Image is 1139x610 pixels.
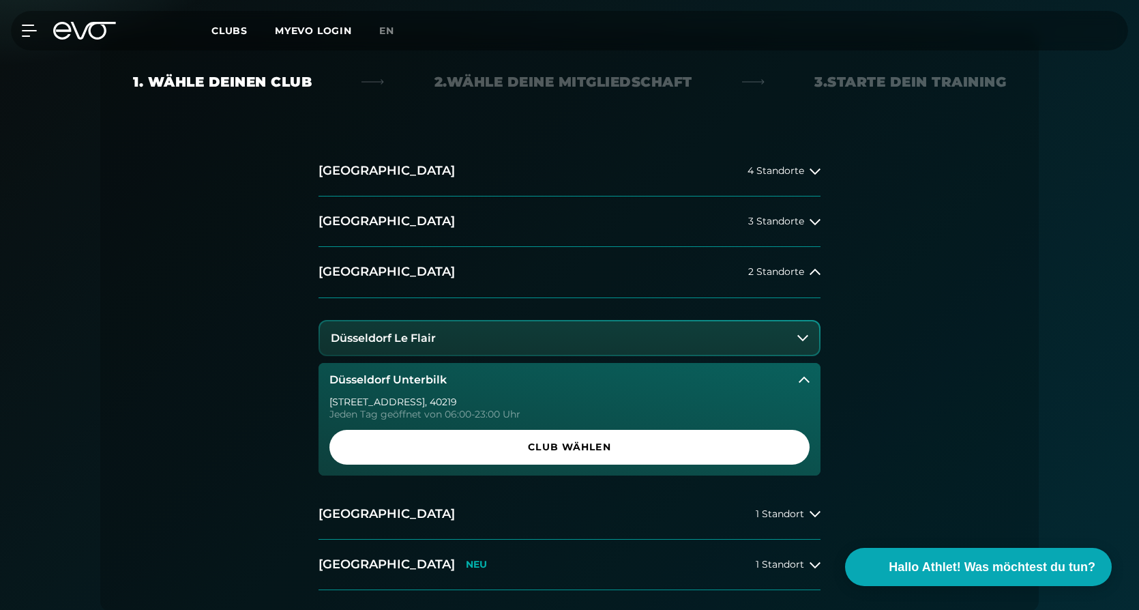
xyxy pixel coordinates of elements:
h2: [GEOGRAPHIC_DATA] [319,162,455,179]
div: 1. Wähle deinen Club [133,72,312,91]
span: Clubs [211,25,248,37]
button: Hallo Athlet! Was möchtest du tun? [845,548,1112,586]
h2: [GEOGRAPHIC_DATA] [319,213,455,230]
p: NEU [466,559,487,570]
h3: Düsseldorf Unterbilk [329,374,447,386]
a: Clubs [211,24,275,37]
span: 3 Standorte [748,216,804,227]
button: [GEOGRAPHIC_DATA]3 Standorte [319,197,820,247]
div: 3. Starte dein Training [814,72,1006,91]
button: [GEOGRAPHIC_DATA]4 Standorte [319,146,820,197]
h2: [GEOGRAPHIC_DATA] [319,506,455,523]
h2: [GEOGRAPHIC_DATA] [319,263,455,280]
div: [STREET_ADDRESS] , 40219 [329,397,810,407]
div: Jeden Tag geöffnet von 06:00-23:00 Uhr [329,409,810,419]
span: 1 Standort [756,509,804,519]
button: [GEOGRAPHIC_DATA]1 Standort [319,489,820,540]
h2: [GEOGRAPHIC_DATA] [319,556,455,573]
button: [GEOGRAPHIC_DATA]NEU1 Standort [319,540,820,590]
button: Düsseldorf Le Flair [320,321,819,355]
a: MYEVO LOGIN [275,25,352,37]
button: Düsseldorf Unterbilk [319,363,820,397]
button: [GEOGRAPHIC_DATA]2 Standorte [319,247,820,297]
span: en [379,25,394,37]
span: 4 Standorte [748,166,804,176]
a: Club wählen [329,430,810,465]
span: 2 Standorte [748,267,804,277]
h3: Düsseldorf Le Flair [331,332,436,345]
span: Hallo Athlet! Was möchtest du tun? [889,558,1095,577]
div: 2. Wähle deine Mitgliedschaft [434,72,692,91]
a: en [379,23,411,39]
span: 1 Standort [756,560,804,570]
span: Club wählen [362,440,777,454]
